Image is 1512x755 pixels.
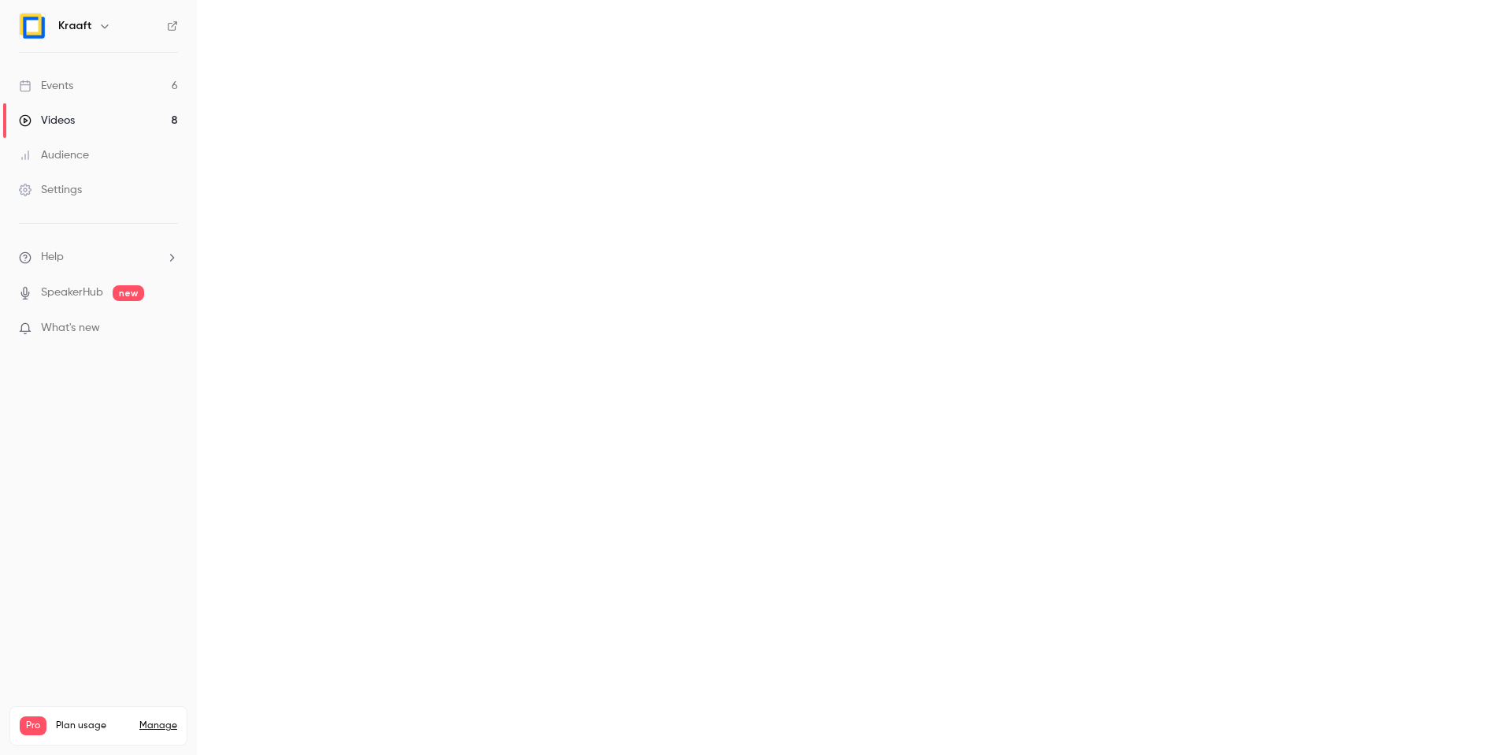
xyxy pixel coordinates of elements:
[41,249,64,266] span: Help
[19,147,89,163] div: Audience
[139,720,177,732] a: Manage
[159,322,178,336] iframe: Noticeable Trigger
[56,720,130,732] span: Plan usage
[20,716,46,735] span: Pro
[20,13,45,39] img: Kraaft
[113,285,144,301] span: new
[19,182,82,198] div: Settings
[58,18,92,34] h6: Kraaft
[41,320,100,337] span: What's new
[19,78,73,94] div: Events
[41,285,103,301] a: SpeakerHub
[19,249,178,266] li: help-dropdown-opener
[19,113,75,128] div: Videos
